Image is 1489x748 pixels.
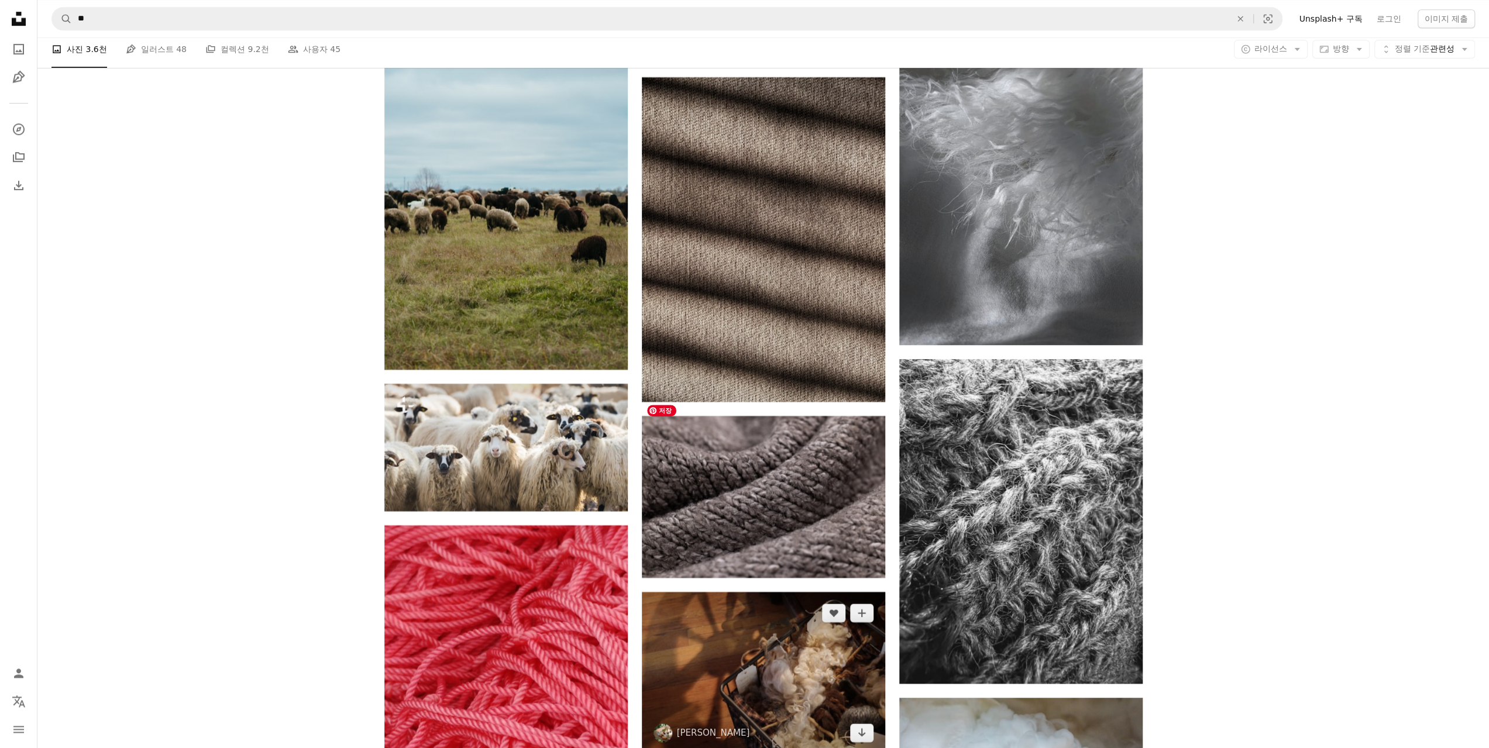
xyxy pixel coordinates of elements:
button: Unsplash 검색 [52,8,72,30]
button: 시각적 검색 [1254,8,1282,30]
img: 브라운과 블랙 스트라이프 텍스타일 [642,77,885,402]
button: 언어 [7,690,30,713]
a: 컬렉션 9.2천 [205,30,269,68]
button: 정렬 기준관련성 [1374,40,1475,58]
a: Unsplash+ 구독 [1292,9,1369,28]
img: 가축 농장, 양 떼 [384,384,628,511]
a: 일러스트 [7,66,30,89]
img: 흰색 털 질감의 클로즈업 [899,20,1143,345]
a: 무성한 녹색 들판에서 풀을 뜯고 있는 양 떼 [384,181,628,192]
span: 정렬 기준 [1395,44,1430,53]
img: 무성한 녹색 들판에서 풀을 뜯고 있는 양 떼 [384,5,628,370]
span: 45 [330,43,341,56]
span: 48 [176,43,187,56]
a: [PERSON_NAME] [677,727,750,739]
button: 삭제 [1227,8,1253,30]
a: 가축 농장, 양 떼 [384,442,628,452]
a: 홈 — Unsplash [7,7,30,33]
span: 관련성 [1395,43,1454,55]
span: 라이선스 [1254,44,1287,53]
a: 다운로드 내역 [7,174,30,197]
a: 나무 바닥 위에 양털을 잔뜩 담은 바구니 [642,667,885,678]
a: 사진 [7,37,30,61]
a: 사용자 45 [288,30,341,68]
button: 메뉴 [7,718,30,741]
span: 방향 [1333,44,1349,53]
span: 저장 [647,405,676,416]
a: 다운로드 [850,723,874,742]
a: 로그인 [1370,9,1408,28]
a: 일러스트 48 [126,30,187,68]
button: 좋아요 [822,604,845,622]
a: 매듭이있는 담요의 클로즈업 [642,491,885,502]
a: 빨간 밧줄의 클로즈업 [384,736,628,746]
img: 매듭이있는 담요의 클로즈업 [642,416,885,578]
form: 사이트 전체에서 이미지 찾기 [51,7,1282,30]
img: 실 더미의 흑백 사진 [899,359,1143,684]
a: 로그인 / 가입 [7,661,30,685]
a: 탐색 [7,118,30,141]
button: 이미지 제출 [1418,9,1475,28]
a: 흰색 털 질감의 클로즈업 [899,177,1143,188]
a: 실 더미의 흑백 사진 [899,516,1143,526]
img: K Adams의 프로필로 이동 [654,723,672,742]
button: 라이선스 [1234,40,1308,58]
button: 컬렉션에 추가 [850,604,874,622]
button: 방향 [1312,40,1370,58]
span: 9.2천 [247,43,269,56]
a: 컬렉션 [7,146,30,169]
a: 브라운과 블랙 스트라이프 텍스타일 [642,234,885,244]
